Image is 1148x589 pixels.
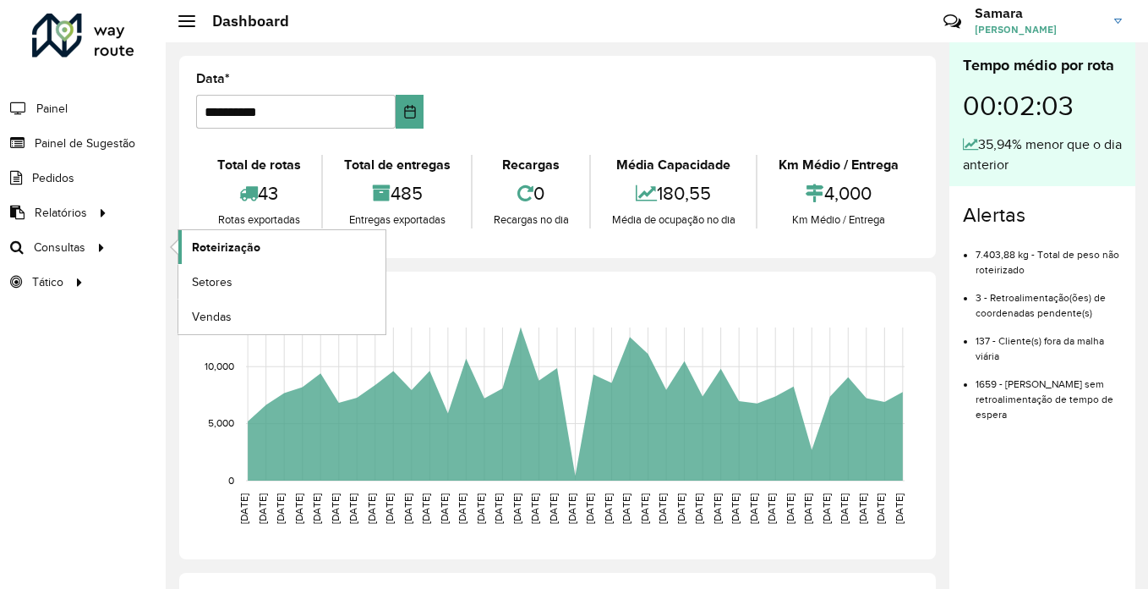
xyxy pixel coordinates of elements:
[963,77,1122,135] div: 00:02:03
[35,135,135,152] span: Painel de Sugestão
[620,493,631,524] text: [DATE]
[327,155,467,175] div: Total de entregas
[192,273,232,291] span: Setores
[32,273,63,291] span: Tático
[493,493,504,524] text: [DATE]
[293,493,304,524] text: [DATE]
[802,493,813,524] text: [DATE]
[36,100,68,118] span: Painel
[366,493,377,524] text: [DATE]
[477,155,585,175] div: Recargas
[178,300,385,333] a: Vendas
[327,212,467,228] div: Entregas exportadas
[200,212,317,228] div: Rotas exportadas
[195,12,289,30] h2: Dashboard
[456,493,467,524] text: [DATE]
[330,493,341,524] text: [DATE]
[192,239,260,256] span: Roteirização
[257,493,268,524] text: [DATE]
[693,493,704,524] text: [DATE]
[200,175,317,212] div: 43
[402,493,413,524] text: [DATE]
[196,69,230,89] label: Data
[675,493,686,524] text: [DATE]
[238,493,249,524] text: [DATE]
[200,155,317,175] div: Total de rotas
[193,289,919,313] h4: Capacidade por dia
[529,493,540,524] text: [DATE]
[275,493,286,524] text: [DATE]
[976,364,1122,422] li: 1659 - [PERSON_NAME] sem retroalimentação de tempo de espera
[934,3,970,40] a: Contato Rápido
[475,493,486,524] text: [DATE]
[730,493,741,524] text: [DATE]
[208,418,234,429] text: 5,000
[178,230,385,264] a: Roteirização
[384,493,395,524] text: [DATE]
[976,321,1122,364] li: 137 - Cliente(s) fora da malha viária
[548,493,559,524] text: [DATE]
[595,175,752,212] div: 180,55
[595,212,752,228] div: Média de ocupação no dia
[192,308,232,326] span: Vendas
[311,493,322,524] text: [DATE]
[347,493,358,524] text: [DATE]
[963,203,1122,228] h4: Alertas
[327,175,467,212] div: 485
[657,493,668,524] text: [DATE]
[975,22,1102,37] span: [PERSON_NAME]
[32,169,74,187] span: Pedidos
[975,5,1102,21] h3: Samara
[976,278,1122,321] li: 3 - Retroalimentação(ões) de coordenadas pendente(s)
[511,493,522,524] text: [DATE]
[420,493,431,524] text: [DATE]
[748,493,759,524] text: [DATE]
[595,155,752,175] div: Média Capacidade
[639,493,650,524] text: [DATE]
[477,212,585,228] div: Recargas no dia
[762,175,915,212] div: 4,000
[875,493,886,524] text: [DATE]
[821,493,832,524] text: [DATE]
[566,493,577,524] text: [DATE]
[857,493,868,524] text: [DATE]
[784,493,795,524] text: [DATE]
[762,212,915,228] div: Km Médio / Entrega
[228,475,234,486] text: 0
[34,239,85,256] span: Consultas
[603,493,614,524] text: [DATE]
[205,361,234,372] text: 10,000
[439,493,450,524] text: [DATE]
[712,493,723,524] text: [DATE]
[584,493,595,524] text: [DATE]
[762,155,915,175] div: Km Médio / Entrega
[477,175,585,212] div: 0
[839,493,850,524] text: [DATE]
[396,95,424,129] button: Choose Date
[976,234,1122,278] li: 7.403,88 kg - Total de peso não roteirizado
[35,204,87,222] span: Relatórios
[766,493,777,524] text: [DATE]
[178,265,385,299] a: Setores
[963,54,1122,77] div: Tempo médio por rota
[963,135,1122,175] div: 35,94% menor que o dia anterior
[894,493,905,524] text: [DATE]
